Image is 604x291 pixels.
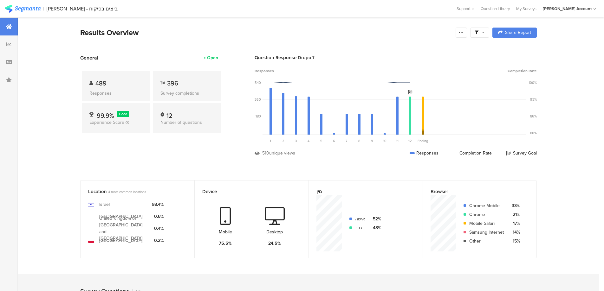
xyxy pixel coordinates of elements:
span: 2 [282,138,284,143]
div: [GEOGRAPHIC_DATA] [99,213,143,220]
span: 396 [167,79,178,88]
a: My Surveys [513,6,540,12]
span: 7 [346,138,347,143]
span: 10 [383,138,386,143]
span: 5 [320,138,322,143]
div: 48% [370,225,381,231]
div: Chrome [469,211,504,218]
div: Completion Rate [453,150,492,156]
i: Survey Goal [408,90,412,94]
div: Open [207,54,218,61]
div: Mobile [219,229,232,235]
span: Number of questions [160,119,202,126]
div: Responses [89,90,143,97]
div: [GEOGRAPHIC_DATA] [99,237,143,244]
div: Mobile Safari [469,220,504,227]
div: מין [316,188,405,195]
div: אישה [355,216,365,222]
span: 99.9% [97,111,114,120]
div: Location [88,188,176,195]
div: גבר [355,225,365,231]
div: 75.5% [219,240,232,247]
div: 15% [509,238,520,244]
div: Israel [99,201,110,208]
div: 540 [255,80,261,85]
span: Good [119,111,127,117]
img: segmanta logo [5,5,41,13]
div: 80% [530,130,537,136]
span: 4 most common locations [108,189,146,194]
div: unique views [269,150,295,156]
div: Responses [410,150,438,156]
span: 3 [295,138,297,143]
div: Results Overview [80,27,452,38]
span: 6 [333,138,335,143]
div: 360 [255,97,261,102]
div: Chrome Mobile [469,202,504,209]
span: 8 [358,138,360,143]
div: Desktop [266,229,283,235]
div: 14% [509,229,520,236]
div: 86% [530,114,537,119]
div: Survey Goal [506,150,537,156]
div: 93% [530,97,537,102]
span: General [80,54,98,61]
div: Device [202,188,290,195]
span: 12 [408,138,412,143]
span: Share Report [505,30,531,35]
div: 180 [256,114,261,119]
span: Experience Score [89,119,124,126]
div: 12 [166,111,172,117]
div: 52% [370,216,381,222]
div: Browser [431,188,518,195]
div: United Kingdom of [GEOGRAPHIC_DATA] and [GEOGRAPHIC_DATA] [99,215,147,242]
span: Responses [255,68,274,74]
div: | [43,5,44,12]
div: 0.4% [152,225,164,232]
span: 9 [371,138,373,143]
div: [PERSON_NAME] - ביצים בפיקוח [47,6,118,12]
div: Question Response Dropoff [255,54,537,61]
div: Other [469,238,504,244]
a: Question Library [477,6,513,12]
span: Completion Rate [508,68,537,74]
div: 24.5% [268,240,281,247]
div: 0.6% [152,213,164,220]
div: Samsung Internet [469,229,504,236]
span: 11 [396,138,399,143]
div: 100% [529,80,537,85]
span: 489 [95,79,107,88]
span: 1 [270,138,271,143]
div: 17% [509,220,520,227]
div: 510 [262,150,269,156]
span: 4 [308,138,309,143]
div: 21% [509,211,520,218]
div: Support [457,4,474,14]
div: 0.2% [152,237,164,244]
div: [PERSON_NAME] Account [543,6,592,12]
div: Ending [416,138,429,143]
div: Survey completions [160,90,214,97]
div: 98.4% [152,201,164,208]
div: 33% [509,202,520,209]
